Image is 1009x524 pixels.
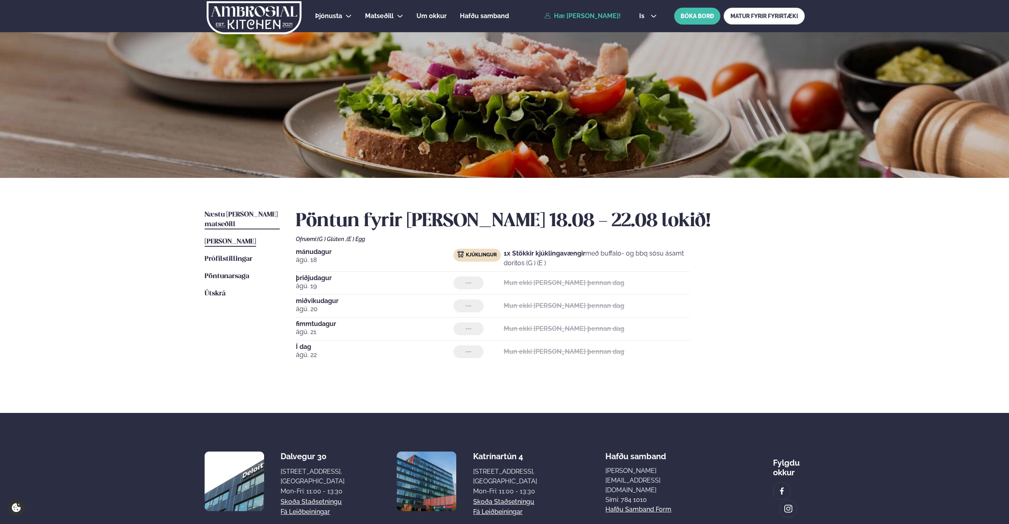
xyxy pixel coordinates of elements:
[205,254,252,264] a: Prófílstillingar
[365,11,394,21] a: Matseðill
[281,467,345,486] div: [STREET_ADDRESS], [GEOGRAPHIC_DATA]
[397,452,456,511] img: image alt
[205,238,256,245] span: [PERSON_NAME]
[473,507,523,517] a: Fá leiðbeiningar
[504,249,690,268] p: með buffalo- og bbq sósu ásamt doritos (G ) (E )
[473,452,537,461] div: Katrínartún 4
[296,298,453,304] span: miðvikudagur
[296,327,453,337] span: ágú. 21
[205,256,252,262] span: Prófílstillingar
[296,236,805,242] div: Ofnæmi:
[281,487,345,496] div: Mon-Fri: 11:00 - 13:30
[281,507,330,517] a: Fá leiðbeiningar
[605,466,704,495] a: [PERSON_NAME][EMAIL_ADDRESS][DOMAIN_NAME]
[777,487,786,496] img: image alt
[473,487,537,496] div: Mon-Fri: 11:00 - 13:30
[674,8,720,25] button: BÓKA BORÐ
[473,497,534,507] a: Skoða staðsetningu
[296,304,453,314] span: ágú. 20
[296,210,805,233] h2: Pöntun fyrir [PERSON_NAME] 18.08 - 22.08 lokið!
[416,11,447,21] a: Um okkur
[205,290,226,297] span: Útskrá
[296,249,453,255] span: mánudagur
[504,325,624,332] strong: Mun ekki [PERSON_NAME] þennan dag
[416,12,447,20] span: Um okkur
[205,273,249,280] span: Pöntunarsaga
[315,12,342,20] span: Þjónusta
[460,12,509,20] span: Hafðu samband
[281,497,342,507] a: Skoða staðsetningu
[784,504,793,514] img: image alt
[773,452,805,477] div: Fylgdu okkur
[205,272,249,281] a: Pöntunarsaga
[466,349,472,355] span: ---
[205,237,256,247] a: [PERSON_NAME]
[605,505,671,514] a: Hafðu samband form
[8,499,25,516] a: Cookie settings
[633,13,663,19] button: is
[544,12,621,20] a: Hæ [PERSON_NAME]!
[504,250,585,257] strong: 1x Stökkir kjúklingavængir
[605,445,666,461] span: Hafðu samband
[466,303,472,309] span: ---
[317,236,347,242] span: (G ) Glúten ,
[780,500,797,517] a: image alt
[296,255,453,265] span: ágú. 18
[296,321,453,327] span: fimmtudagur
[504,302,624,309] strong: Mun ekki [PERSON_NAME] þennan dag
[296,344,453,350] span: Í dag
[315,11,342,21] a: Þjónusta
[205,289,226,299] a: Útskrá
[466,252,497,258] span: Kjúklingur
[365,12,394,20] span: Matseðill
[205,452,264,511] img: image alt
[347,236,365,242] span: (E ) Egg
[296,350,453,360] span: ágú. 22
[460,11,509,21] a: Hafðu samband
[205,211,278,228] span: Næstu [PERSON_NAME] matseðill
[466,280,472,286] span: ---
[466,326,472,332] span: ---
[605,495,704,505] p: Sími: 784 1010
[457,251,464,258] img: chicken.svg
[206,1,302,34] img: logo
[724,8,805,25] a: MATUR FYRIR FYRIRTÆKI
[773,483,790,499] a: image alt
[473,467,537,486] div: [STREET_ADDRESS], [GEOGRAPHIC_DATA]
[296,275,453,281] span: þriðjudagur
[205,210,280,229] a: Næstu [PERSON_NAME] matseðill
[504,348,624,355] strong: Mun ekki [PERSON_NAME] þennan dag
[639,13,647,19] span: is
[296,281,453,291] span: ágú. 19
[281,452,345,461] div: Dalvegur 30
[504,279,624,287] strong: Mun ekki [PERSON_NAME] þennan dag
